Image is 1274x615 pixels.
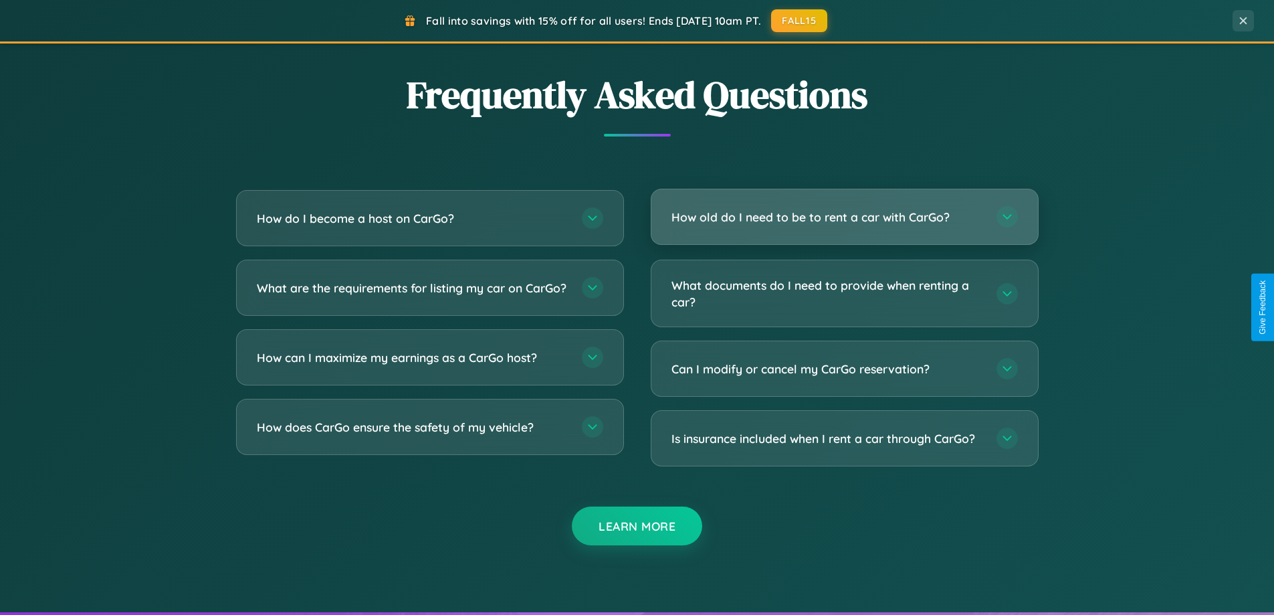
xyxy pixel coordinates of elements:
span: Fall into savings with 15% off for all users! Ends [DATE] 10am PT. [426,14,761,27]
button: FALL15 [771,9,827,32]
h2: Frequently Asked Questions [236,69,1039,120]
h3: How can I maximize my earnings as a CarGo host? [257,349,568,366]
h3: How does CarGo ensure the safety of my vehicle? [257,419,568,436]
button: Learn More [572,507,702,545]
h3: What are the requirements for listing my car on CarGo? [257,280,568,296]
div: Give Feedback [1258,280,1267,335]
h3: How do I become a host on CarGo? [257,210,568,227]
h3: What documents do I need to provide when renting a car? [671,277,983,310]
h3: Is insurance included when I rent a car through CarGo? [671,430,983,447]
h3: Can I modify or cancel my CarGo reservation? [671,361,983,377]
h3: How old do I need to be to rent a car with CarGo? [671,209,983,226]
